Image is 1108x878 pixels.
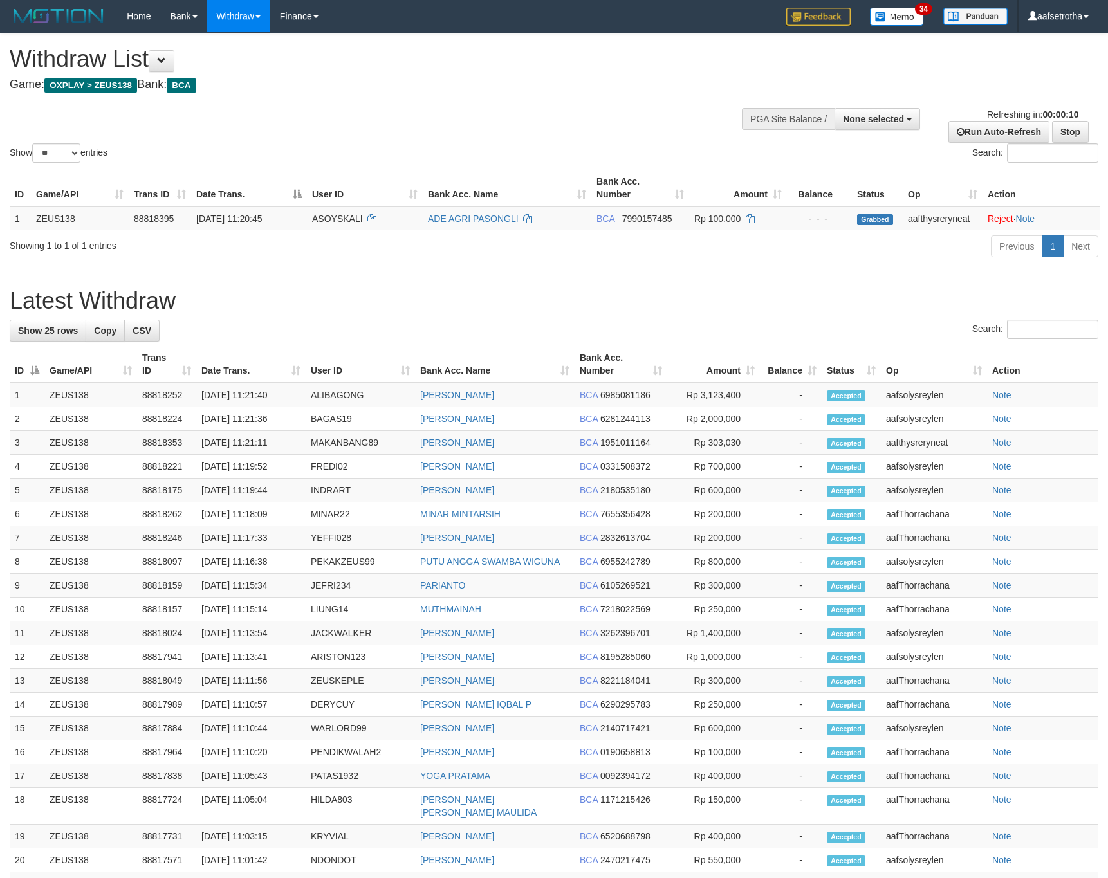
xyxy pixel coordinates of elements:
[44,479,137,502] td: ZEUS138
[191,170,307,206] th: Date Trans.: activate to sort column descending
[983,170,1100,206] th: Action
[44,502,137,526] td: ZEUS138
[420,509,501,519] a: MINAR MINTARSIH
[44,550,137,574] td: ZEUS138
[992,509,1011,519] a: Note
[667,455,760,479] td: Rp 700,000
[134,214,174,224] span: 88818395
[196,455,306,479] td: [DATE] 11:19:52
[44,526,137,550] td: ZEUS138
[137,455,196,479] td: 88818221
[420,580,465,590] a: PARIANTO
[196,740,306,764] td: [DATE] 11:10:20
[420,461,494,471] a: [PERSON_NAME]
[306,431,415,455] td: MAKANBANG89
[987,346,1098,383] th: Action
[10,598,44,621] td: 10
[827,771,865,782] span: Accepted
[600,556,651,567] span: Copy 6955242789 to clipboard
[667,526,760,550] td: Rp 200,000
[10,346,44,383] th: ID: activate to sort column descending
[843,114,904,124] span: None selected
[667,621,760,645] td: Rp 1,400,000
[137,764,196,788] td: 88817838
[44,740,137,764] td: ZEUS138
[137,346,196,383] th: Trans ID: activate to sort column ascending
[881,717,987,740] td: aafsolysreylen
[580,628,598,638] span: BCA
[137,479,196,502] td: 88818175
[196,526,306,550] td: [DATE] 11:17:33
[10,407,44,431] td: 2
[10,431,44,455] td: 3
[600,461,651,471] span: Copy 0331508372 to clipboard
[137,621,196,645] td: 88818024
[992,855,1011,865] a: Note
[742,108,835,130] div: PGA Site Balance /
[10,502,44,526] td: 6
[10,740,44,764] td: 16
[420,485,494,495] a: [PERSON_NAME]
[903,206,983,230] td: aafthysreryneat
[137,693,196,717] td: 88817989
[306,740,415,764] td: PENDIKWALAH2
[881,526,987,550] td: aafThorrachana
[580,771,598,781] span: BCA
[137,645,196,669] td: 88817941
[307,170,423,206] th: User ID: activate to sort column ascending
[428,214,519,224] a: ADE AGRI PASONGLI
[306,383,415,407] td: ALIBAGONG
[972,143,1098,163] label: Search:
[667,693,760,717] td: Rp 250,000
[196,479,306,502] td: [DATE] 11:19:44
[580,556,598,567] span: BCA
[881,740,987,764] td: aafThorrachana
[10,206,31,230] td: 1
[137,574,196,598] td: 88818159
[31,206,129,230] td: ZEUS138
[137,740,196,764] td: 88817964
[881,479,987,502] td: aafsolysreylen
[600,699,651,709] span: Copy 6290295783 to clipboard
[137,669,196,693] td: 88818049
[760,717,822,740] td: -
[420,699,531,709] a: [PERSON_NAME] IQBAL P
[137,550,196,574] td: 88818097
[622,214,672,224] span: Copy 7990157485 to clipboard
[992,485,1011,495] a: Note
[10,78,726,91] h4: Game: Bank:
[667,574,760,598] td: Rp 300,000
[580,509,598,519] span: BCA
[881,669,987,693] td: aafThorrachana
[420,533,494,543] a: [PERSON_NAME]
[580,485,598,495] span: BCA
[196,407,306,431] td: [DATE] 11:21:36
[689,170,787,206] th: Amount: activate to sort column ascending
[827,486,865,497] span: Accepted
[881,550,987,574] td: aafsolysreylen
[667,598,760,621] td: Rp 250,000
[306,574,415,598] td: JEFRI234
[420,794,537,818] a: [PERSON_NAME] [PERSON_NAME] MAULIDA
[10,455,44,479] td: 4
[915,3,932,15] span: 34
[137,526,196,550] td: 88818246
[988,214,1013,224] a: Reject
[600,604,651,614] span: Copy 7218022569 to clipboard
[827,438,865,449] span: Accepted
[600,390,651,400] span: Copy 6985081186 to clipboard
[694,214,741,224] span: Rp 100.000
[760,598,822,621] td: -
[580,604,598,614] span: BCA
[423,170,591,206] th: Bank Acc. Name: activate to sort column ascending
[306,717,415,740] td: WARLORD99
[44,574,137,598] td: ZEUS138
[600,628,651,638] span: Copy 3262396701 to clipboard
[1052,121,1089,143] a: Stop
[760,431,822,455] td: -
[196,717,306,740] td: [DATE] 11:10:44
[881,431,987,455] td: aafthysreryneat
[306,550,415,574] td: PEKAKZEUS99
[306,455,415,479] td: FREDI02
[992,723,1011,733] a: Note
